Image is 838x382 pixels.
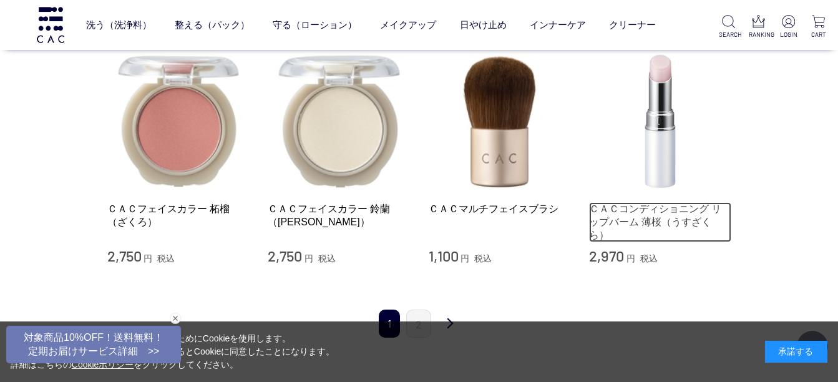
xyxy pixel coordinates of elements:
a: LOGIN [779,15,798,39]
span: 1 [379,310,400,338]
img: ＣＡＣマルチフェイスブラシ [429,50,571,192]
a: 洗う（洗浄料） [86,8,152,41]
span: 2,750 [107,247,142,265]
span: 円 [460,253,469,263]
a: ＣＡＣマルチフェイスブラシ [429,202,571,215]
a: 次 [437,310,462,339]
a: 整える（パック） [175,8,250,41]
img: ＣＡＣフェイスカラー 鈴蘭（すずらん） [268,50,410,192]
a: ＣＡＣフェイスカラー 鈴蘭（[PERSON_NAME]） [268,202,410,229]
span: 税込 [640,253,658,263]
img: logo [35,7,66,42]
p: LOGIN [779,30,798,39]
span: 2,750 [268,247,302,265]
a: ＣＡＣコンディショニング リップバーム 薄桜（うすざくら） [589,202,731,242]
a: RANKING [749,15,768,39]
a: SEARCH [719,15,738,39]
span: 円 [305,253,313,263]
a: ＣＡＣフェイスカラー 柘榴（ざくろ） [107,202,250,229]
span: 円 [626,253,635,263]
img: ＣＡＣコンディショニング リップバーム 薄桜（うすざくら） [589,50,731,192]
p: CART [809,30,828,39]
a: 日やけ止め [460,8,507,41]
span: 税込 [318,253,336,263]
p: SEARCH [719,30,738,39]
a: CART [809,15,828,39]
img: ＣＡＣフェイスカラー 柘榴（ざくろ） [107,50,250,192]
span: 2,970 [589,247,624,265]
a: 守る（ローション） [273,8,357,41]
span: 1,100 [429,247,459,265]
span: 税込 [157,253,175,263]
a: メイクアップ [380,8,436,41]
a: インナーケア [530,8,586,41]
span: 税込 [474,253,492,263]
div: 承諾する [765,341,827,363]
a: クリーナー [609,8,656,41]
a: 2 [406,310,431,338]
span: 円 [144,253,152,263]
p: RANKING [749,30,768,39]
